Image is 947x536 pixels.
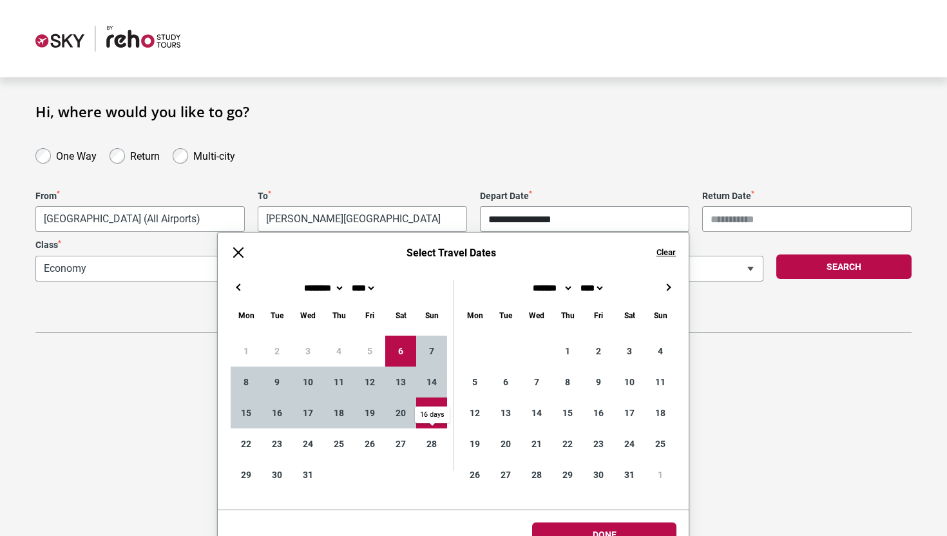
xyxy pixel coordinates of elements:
[262,397,292,428] div: 16
[416,428,447,459] div: 28
[292,397,323,428] div: 17
[614,367,645,397] div: 10
[35,240,393,251] label: Class
[323,308,354,323] div: Thursday
[262,428,292,459] div: 23
[459,308,490,323] div: Monday
[702,191,912,202] label: Return Date
[459,397,490,428] div: 12
[292,459,323,490] div: 31
[262,308,292,323] div: Tuesday
[56,147,97,162] label: One Way
[231,428,262,459] div: 22
[262,367,292,397] div: 9
[385,308,416,323] div: Saturday
[490,459,521,490] div: 27
[231,397,262,428] div: 15
[385,397,416,428] div: 20
[490,308,521,323] div: Tuesday
[645,367,676,397] div: 11
[645,428,676,459] div: 25
[259,247,644,259] h6: Select Travel Dates
[645,308,676,323] div: Sunday
[323,428,354,459] div: 25
[552,397,583,428] div: 15
[231,280,246,295] button: ←
[583,397,614,428] div: 16
[385,428,416,459] div: 27
[292,428,323,459] div: 24
[521,459,552,490] div: 28
[354,397,385,428] div: 19
[292,308,323,323] div: Wednesday
[614,397,645,428] div: 17
[416,308,447,323] div: Sunday
[35,191,245,202] label: From
[323,367,354,397] div: 11
[36,207,244,231] span: Melbourne, Australia
[231,367,262,397] div: 8
[459,459,490,490] div: 26
[480,191,689,202] label: Depart Date
[583,428,614,459] div: 23
[416,367,447,397] div: 14
[552,459,583,490] div: 29
[258,191,467,202] label: To
[354,308,385,323] div: Friday
[552,336,583,367] div: 1
[323,397,354,428] div: 18
[231,308,262,323] div: Monday
[656,247,676,258] button: Clear
[354,367,385,397] div: 12
[614,308,645,323] div: Saturday
[354,428,385,459] div: 26
[490,397,521,428] div: 13
[258,206,467,232] span: New Delhi, India
[552,428,583,459] div: 22
[416,336,447,367] div: 7
[262,459,292,490] div: 30
[193,147,235,162] label: Multi-city
[258,207,466,231] span: New Delhi, India
[385,336,416,367] div: 6
[35,256,393,282] span: Economy
[130,147,160,162] label: Return
[614,428,645,459] div: 24
[614,336,645,367] div: 3
[552,367,583,397] div: 8
[614,459,645,490] div: 31
[660,280,676,295] button: →
[490,367,521,397] div: 6
[36,256,392,281] span: Economy
[385,367,416,397] div: 13
[521,367,552,397] div: 7
[521,308,552,323] div: Wednesday
[583,336,614,367] div: 2
[583,459,614,490] div: 30
[231,459,262,490] div: 29
[459,367,490,397] div: 5
[521,428,552,459] div: 21
[35,103,912,120] h1: Hi, where would you like to go?
[459,428,490,459] div: 19
[292,367,323,397] div: 10
[583,308,614,323] div: Friday
[645,459,676,490] div: 1
[35,206,245,232] span: Melbourne, Australia
[416,397,447,428] div: 21
[521,397,552,428] div: 14
[490,428,521,459] div: 20
[776,254,912,279] button: Search
[552,308,583,323] div: Thursday
[645,336,676,367] div: 4
[583,367,614,397] div: 9
[645,397,676,428] div: 18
